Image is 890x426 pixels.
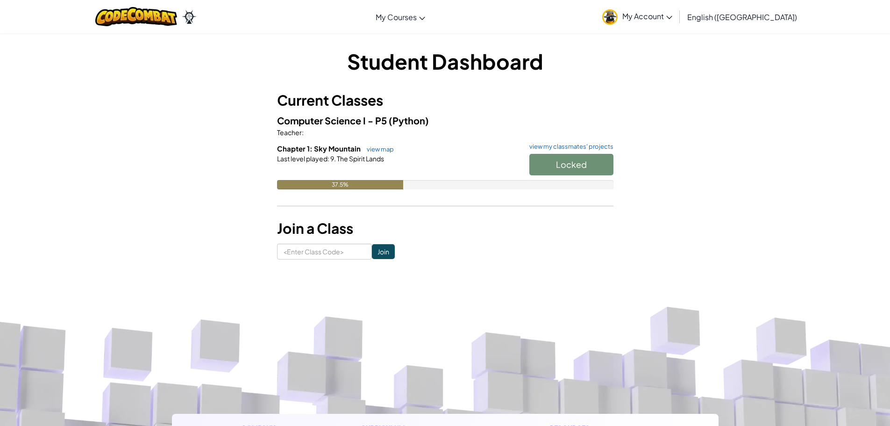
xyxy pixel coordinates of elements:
img: Ozaria [182,10,197,24]
span: Chapter 1: Sky Mountain [277,144,362,153]
span: : [302,128,304,137]
input: <Enter Class Code> [277,244,372,260]
a: view map [362,145,394,153]
span: Computer Science I - P5 [277,115,389,126]
img: avatar [602,9,618,25]
span: Last level played [277,154,328,163]
h3: Join a Class [277,218,613,239]
a: English ([GEOGRAPHIC_DATA]) [683,4,802,29]
h3: Current Classes [277,90,613,111]
a: view my classmates' projects [525,144,613,150]
span: English ([GEOGRAPHIC_DATA]) [687,12,797,22]
a: My Courses [371,4,430,29]
span: 9. [329,154,336,163]
div: 37.5% [277,180,403,189]
a: My Account [598,2,677,31]
span: (Python) [389,115,429,126]
img: CodeCombat logo [95,7,177,26]
span: My Courses [376,12,417,22]
span: The Spirit Lands [336,154,384,163]
input: Join [372,244,395,259]
h1: Student Dashboard [277,47,613,76]
span: : [328,154,329,163]
span: My Account [622,11,672,21]
span: Teacher [277,128,302,137]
